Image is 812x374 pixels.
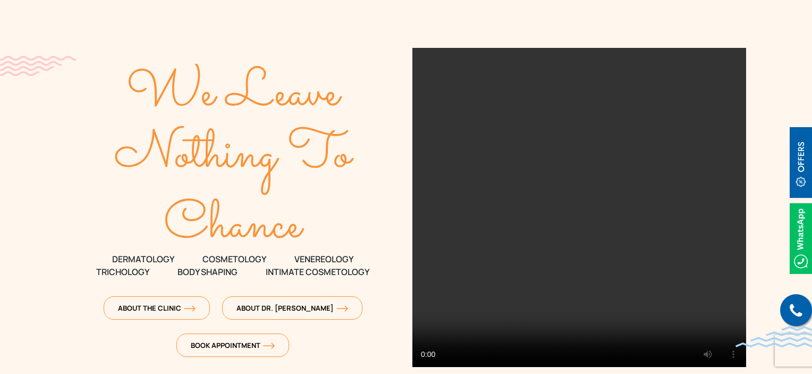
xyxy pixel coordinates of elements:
span: TRICHOLOGY [96,265,149,278]
img: Whatsappicon [790,203,812,274]
span: Body Shaping [177,265,238,278]
span: About Dr. [PERSON_NAME] [236,303,348,313]
a: About Dr. [PERSON_NAME]orange-arrow [222,296,362,320]
text: We Leave [126,55,342,134]
span: VENEREOLOGY [294,253,353,265]
span: DERMATOLOGY [112,253,174,265]
img: orange-arrow [336,305,348,312]
text: Chance [164,187,305,265]
img: bluewave [735,326,812,347]
img: offerBt [790,127,812,198]
span: COSMETOLOGY [202,253,266,265]
a: Whatsappicon [790,231,812,243]
img: orange-arrow [263,343,275,349]
text: Nothing To [115,116,354,195]
img: orange-arrow [184,305,196,312]
a: About The Clinicorange-arrow [104,296,210,320]
a: Book Appointmentorange-arrow [176,334,289,357]
span: Intimate Cosmetology [266,265,369,278]
span: About The Clinic [118,303,196,313]
span: Book Appointment [191,340,275,350]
